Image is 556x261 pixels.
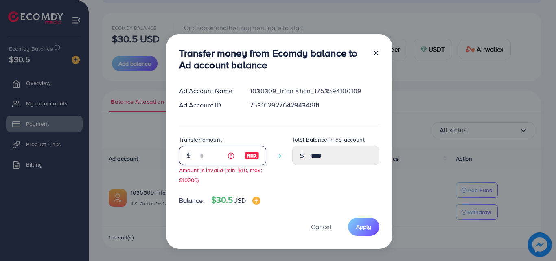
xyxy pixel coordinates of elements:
[301,218,341,235] button: Cancel
[173,86,244,96] div: Ad Account Name
[245,151,259,160] img: image
[252,197,260,205] img: image
[292,136,365,144] label: Total balance in ad account
[356,223,371,231] span: Apply
[243,86,385,96] div: 1030309_Irfan Khan_1753594100109
[348,218,379,235] button: Apply
[211,195,260,205] h4: $30.5
[179,136,222,144] label: Transfer amount
[179,47,366,71] h3: Transfer money from Ecomdy balance to Ad account balance
[233,196,246,205] span: USD
[179,166,262,183] small: Amount is invalid (min: $10, max: $10000)
[243,101,385,110] div: 7531629276429434881
[179,196,205,205] span: Balance:
[173,101,244,110] div: Ad Account ID
[311,222,331,231] span: Cancel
